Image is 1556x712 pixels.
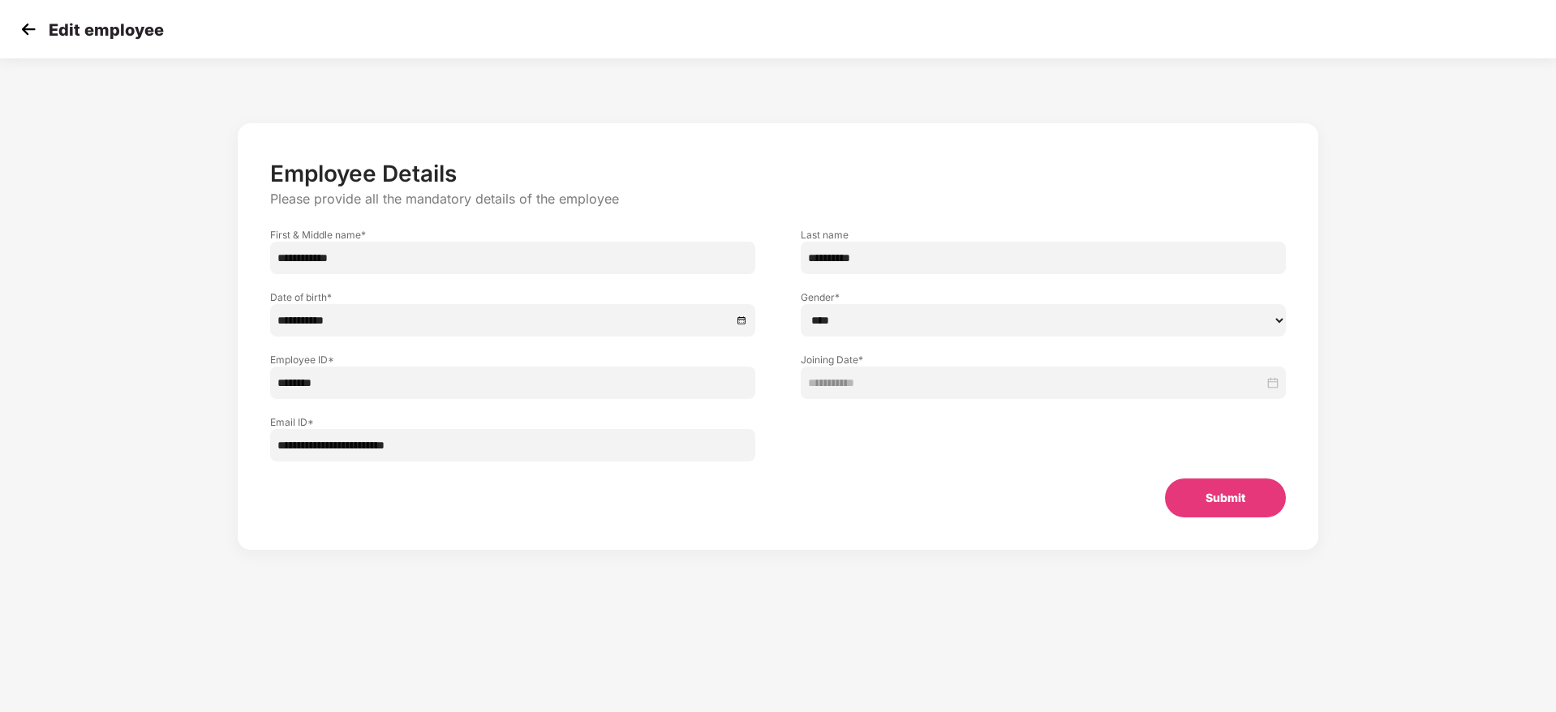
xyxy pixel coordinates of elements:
[49,20,164,40] p: Edit employee
[270,228,755,242] label: First & Middle name
[16,17,41,41] img: svg+xml;base64,PHN2ZyB4bWxucz0iaHR0cDovL3d3dy53My5vcmcvMjAwMC9zdmciIHdpZHRoPSIzMCIgaGVpZ2h0PSIzMC...
[801,353,1286,367] label: Joining Date
[801,228,1286,242] label: Last name
[270,290,755,304] label: Date of birth
[270,191,1286,208] p: Please provide all the mandatory details of the employee
[1165,478,1286,517] button: Submit
[801,290,1286,304] label: Gender
[270,353,755,367] label: Employee ID
[270,415,755,429] label: Email ID
[270,160,1286,187] p: Employee Details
